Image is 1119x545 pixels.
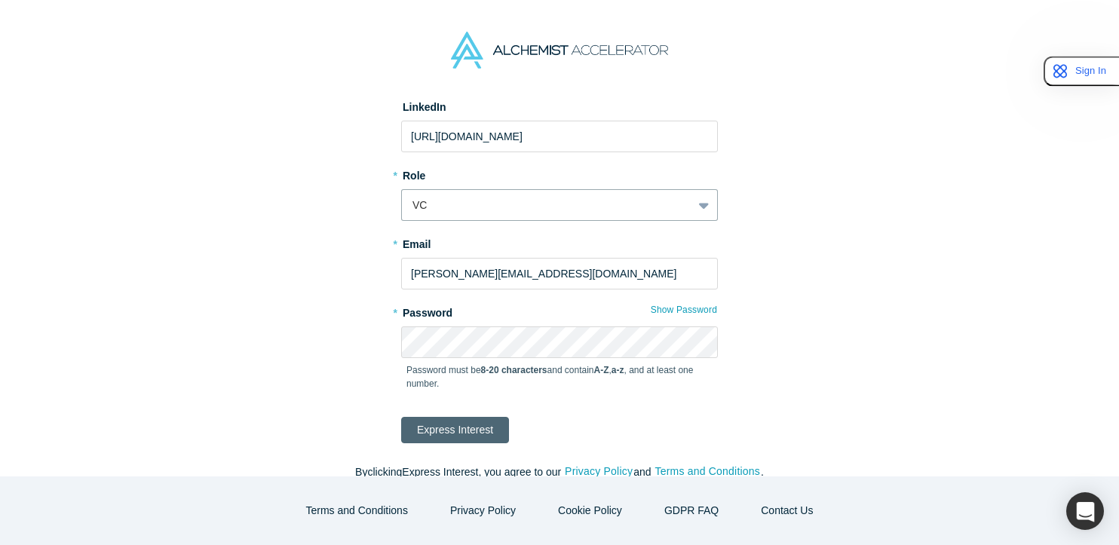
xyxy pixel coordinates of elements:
strong: 8-20 characters [481,365,547,375]
button: Express Interest [401,417,509,443]
button: Terms and Conditions [290,498,424,524]
button: Privacy Policy [434,498,532,524]
div: VC [412,197,682,213]
label: Email [401,231,718,253]
a: GDPR FAQ [648,498,734,524]
button: Privacy Policy [564,463,633,480]
label: Role [401,163,718,184]
label: LinkedIn [401,94,446,115]
strong: A-Z [594,365,609,375]
button: Terms and Conditions [654,463,761,480]
p: By clicking Express Interest , you agree to our and . [243,464,876,480]
button: Contact Us [745,498,829,524]
button: Cookie Policy [542,498,638,524]
strong: a-z [612,365,624,375]
p: Password must be and contain , , and at least one number. [406,363,713,390]
img: Alchemist Accelerator Logo [451,32,668,69]
button: Show Password [650,300,718,320]
label: Password [401,300,718,321]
